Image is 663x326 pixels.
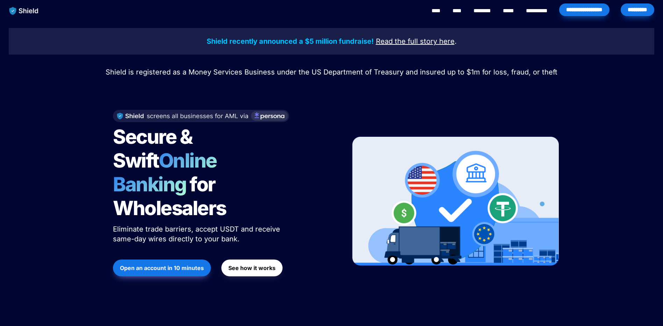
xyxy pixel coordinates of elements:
a: Open an account in 10 minutes [113,256,211,280]
span: Online Banking [113,149,224,196]
button: Open an account in 10 minutes [113,260,211,276]
u: Read the full story [376,37,437,45]
span: Shield is registered as a Money Services Business under the US Department of Treasury and insured... [106,68,557,76]
a: here [439,38,455,45]
strong: See how it works [228,264,276,271]
strong: Open an account in 10 minutes [120,264,204,271]
button: See how it works [221,260,283,276]
span: Secure & Swift [113,125,195,172]
u: here [439,37,455,45]
span: for Wholesalers [113,172,226,220]
a: See how it works [221,256,283,280]
span: . [455,37,457,45]
strong: Shield recently announced a $5 million fundraise! [207,37,374,45]
a: Read the full story [376,38,437,45]
span: Eliminate trade barriers, accept USDT and receive same-day wires directly to your bank. [113,225,282,243]
img: website logo [6,3,42,18]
